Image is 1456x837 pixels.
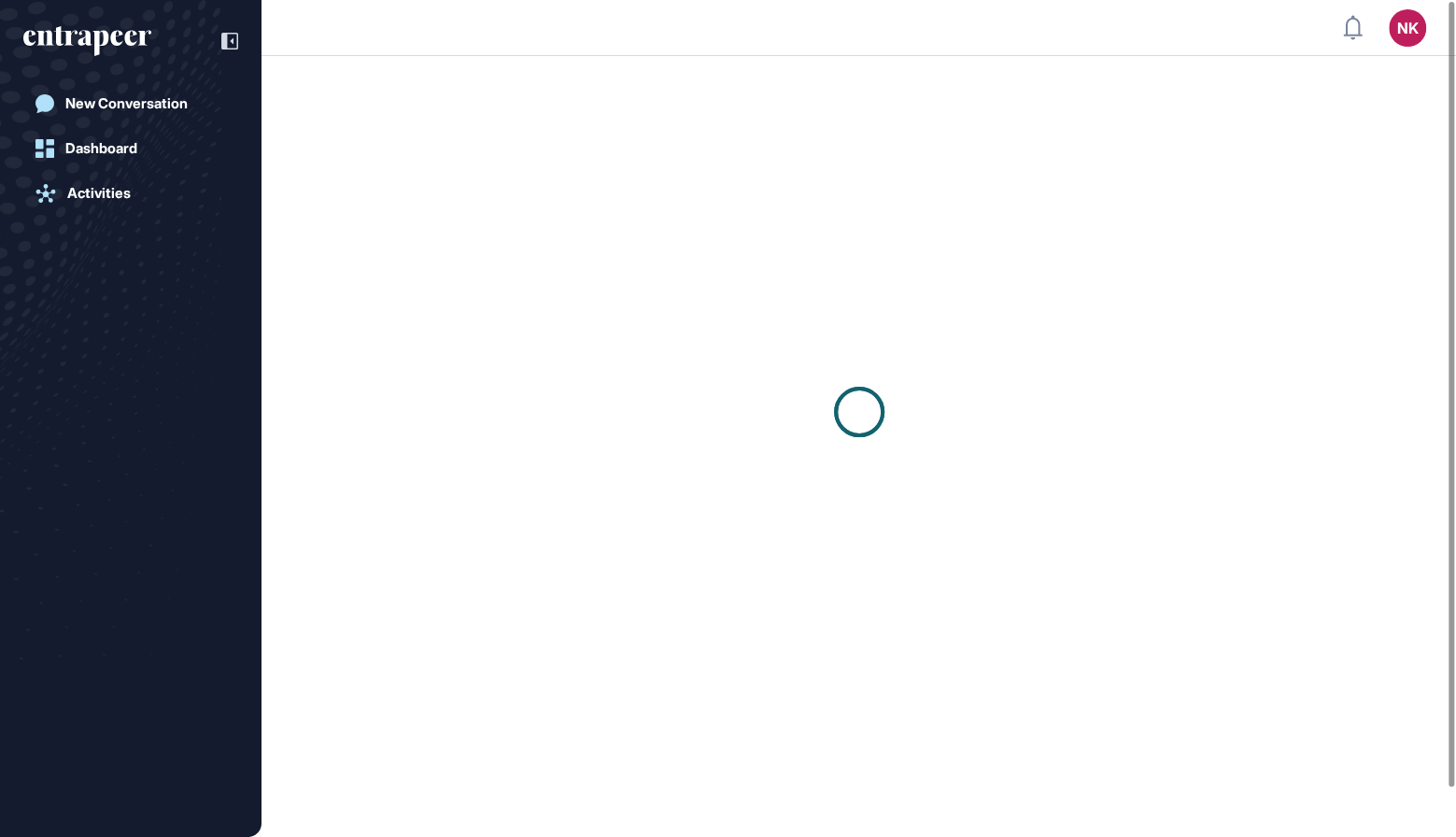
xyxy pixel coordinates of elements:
[23,85,238,122] a: New Conversation
[23,175,238,212] a: Activities
[65,95,188,112] div: New Conversation
[67,185,131,202] div: Activities
[1389,9,1426,47] button: NK
[23,130,238,167] a: Dashboard
[23,26,151,56] div: entrapeer-logo
[65,140,137,157] div: Dashboard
